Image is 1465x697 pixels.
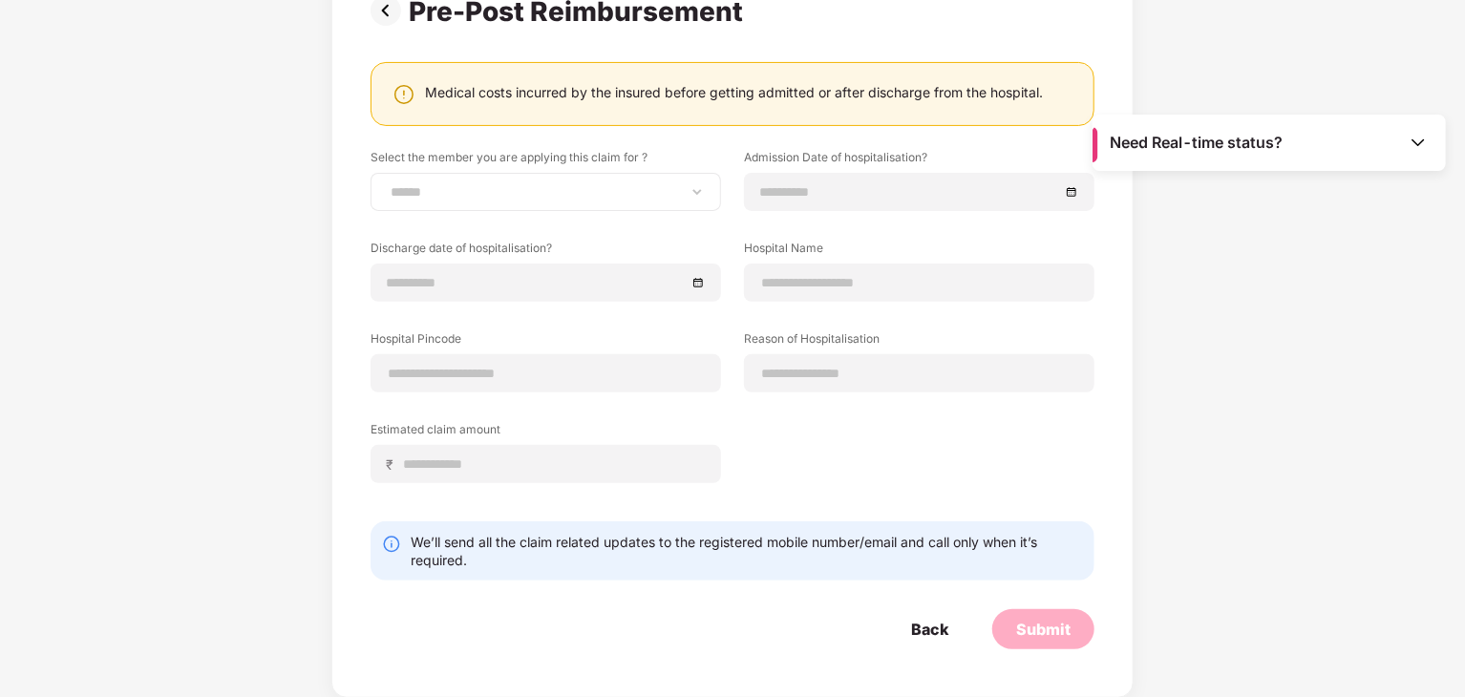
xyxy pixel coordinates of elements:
label: Discharge date of hospitalisation? [371,240,721,264]
label: Admission Date of hospitalisation? [744,149,1094,173]
div: Back [911,619,948,640]
label: Select the member you are applying this claim for ? [371,149,721,173]
span: Need Real-time status? [1111,133,1284,153]
div: We’ll send all the claim related updates to the registered mobile number/email and call only when... [411,533,1083,569]
div: Medical costs incurred by the insured before getting admitted or after discharge from the hospital. [425,83,1043,101]
label: Reason of Hospitalisation [744,330,1094,354]
label: Hospital Name [744,240,1094,264]
label: Hospital Pincode [371,330,721,354]
div: Submit [1016,619,1071,640]
span: ₹ [386,455,401,474]
img: svg+xml;base64,PHN2ZyBpZD0iV2FybmluZ18tXzI0eDI0IiBkYXRhLW5hbWU9Ildhcm5pbmcgLSAyNHgyNCIgeG1sbnM9Im... [393,83,415,106]
img: Toggle Icon [1409,133,1428,152]
label: Estimated claim amount [371,421,721,445]
img: svg+xml;base64,PHN2ZyBpZD0iSW5mby0yMHgyMCIgeG1sbnM9Imh0dHA6Ly93d3cudzMub3JnLzIwMDAvc3ZnIiB3aWR0aD... [382,535,401,554]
